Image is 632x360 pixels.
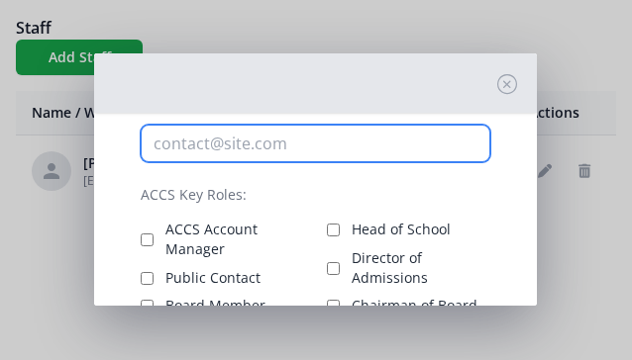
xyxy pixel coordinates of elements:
[165,296,265,315] span: Board Member
[327,300,340,313] input: Chairman of Board
[141,272,154,285] input: Public Contact
[141,233,154,246] input: ACCS Account Manager
[141,300,154,313] input: Board Member
[327,262,340,275] input: Director of Admissions
[352,248,489,288] span: Director of Admissions
[352,220,451,239] span: Head of School
[327,224,340,236] input: Head of School
[165,220,303,259] span: ACCS Account Manager
[352,296,477,315] span: Chairman of Board
[141,125,490,162] input: contact@site.com
[141,185,247,205] label: ACCS Key Roles:
[165,268,261,288] span: Public Contact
